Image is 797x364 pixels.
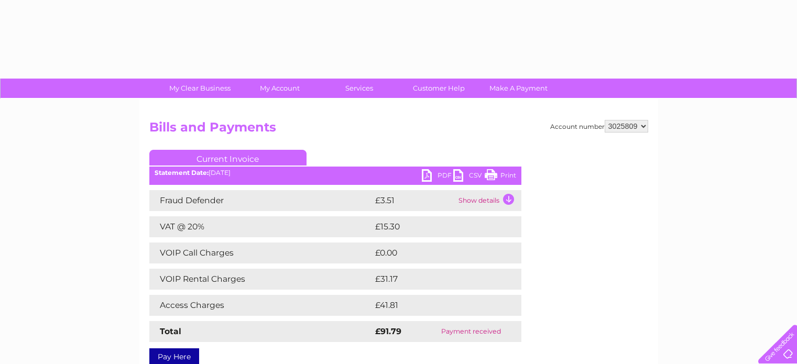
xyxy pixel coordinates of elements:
a: Services [316,79,402,98]
td: £15.30 [373,216,499,237]
td: £0.00 [373,242,497,263]
b: Statement Date: [155,169,209,177]
h2: Bills and Payments [149,120,648,140]
a: Print [485,169,516,184]
td: Fraud Defender [149,190,373,211]
td: Show details [456,190,521,211]
div: Account number [550,120,648,133]
strong: £91.79 [375,326,401,336]
td: VAT @ 20% [149,216,373,237]
td: Payment received [421,321,521,342]
a: My Account [236,79,323,98]
a: Make A Payment [475,79,562,98]
td: VOIP Call Charges [149,242,373,263]
td: £31.17 [373,269,498,290]
a: My Clear Business [157,79,243,98]
td: Access Charges [149,295,373,316]
div: [DATE] [149,169,521,177]
td: VOIP Rental Charges [149,269,373,290]
td: £41.81 [373,295,498,316]
td: £3.51 [373,190,456,211]
a: Customer Help [396,79,482,98]
a: PDF [422,169,453,184]
strong: Total [160,326,181,336]
a: Current Invoice [149,150,307,166]
a: CSV [453,169,485,184]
